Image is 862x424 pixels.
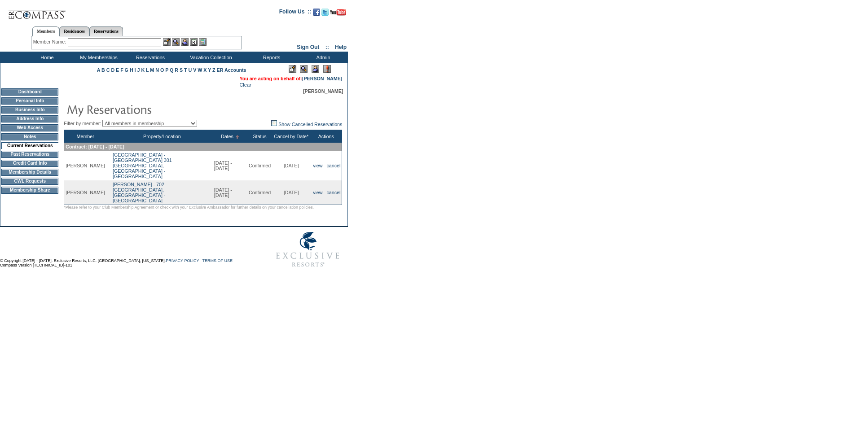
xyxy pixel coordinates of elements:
td: CWL Requests [1,178,58,185]
a: W [198,67,202,73]
td: Past Reservations [1,151,58,158]
a: O [160,67,164,73]
a: R [175,67,178,73]
a: X [203,67,207,73]
td: Confirmed [247,180,272,205]
a: cancel [327,163,341,168]
a: Dates [221,134,233,139]
a: N [155,67,159,73]
td: Membership Details [1,169,58,176]
img: b_calculator.gif [199,38,207,46]
td: Home [20,52,72,63]
td: Membership Share [1,187,58,194]
img: Exclusive Resorts [268,227,348,272]
img: pgTtlMyReservations.gif [66,100,246,118]
td: Web Access [1,124,58,131]
span: *Please refer to your Club Membership Agreement or check with your Exclusive Ambassador for furth... [64,205,314,210]
div: Member Name: [33,38,68,46]
a: M [150,67,154,73]
img: Reservations [190,38,198,46]
td: [DATE] [272,151,310,180]
td: Follow Us :: [279,8,311,18]
a: G [125,67,128,73]
a: Residences [59,26,89,36]
td: Confirmed [247,151,272,180]
th: Actions [310,130,342,143]
img: Impersonate [181,38,189,46]
span: Filter by member: [64,121,101,126]
img: Follow us on Twitter [321,9,329,16]
td: Address Info [1,115,58,122]
td: Vacation Collection [175,52,245,63]
td: Personal Info [1,97,58,105]
a: Member [77,134,94,139]
a: F [120,67,123,73]
td: [PERSON_NAME] [64,180,106,205]
a: P [165,67,168,73]
a: J [137,67,140,73]
img: Become our fan on Facebook [313,9,320,16]
a: T [184,67,187,73]
img: Ascending [233,135,239,139]
a: V [193,67,196,73]
a: K [141,67,145,73]
span: Contract: [DATE] - [DATE] [66,144,124,149]
a: [PERSON_NAME] - 702[GEOGRAPHIC_DATA], [GEOGRAPHIC_DATA] - [GEOGRAPHIC_DATA] [113,182,165,203]
a: Status [253,134,266,139]
img: chk_off.JPG [271,120,277,126]
a: [PERSON_NAME] [302,76,342,81]
a: Show Cancelled Reservations [271,122,342,127]
a: I [135,67,136,73]
td: Reports [245,52,296,63]
span: [PERSON_NAME] [303,88,343,94]
a: Reservations [89,26,123,36]
img: Compass Home [8,2,66,21]
a: view [313,163,322,168]
a: Z [212,67,215,73]
a: A [97,67,100,73]
a: Become our fan on Facebook [313,11,320,17]
a: S [180,67,183,73]
a: Cancel by Date* [274,134,308,139]
img: Impersonate [312,65,319,73]
a: Sign Out [297,44,319,50]
a: H [130,67,133,73]
td: [DATE] - [DATE] [213,180,247,205]
img: View Mode [300,65,308,73]
a: Follow us on Twitter [321,11,329,17]
td: Current Reservations [1,142,58,149]
td: [DATE] - [DATE] [213,151,247,180]
span: :: [325,44,329,50]
a: PRIVACY POLICY [166,258,199,263]
img: Subscribe to our YouTube Channel [330,9,346,16]
a: Help [335,44,347,50]
img: Edit Mode [289,65,296,73]
a: B [101,67,105,73]
a: Subscribe to our YouTube Channel [330,11,346,17]
a: Q [170,67,173,73]
a: [GEOGRAPHIC_DATA] - [GEOGRAPHIC_DATA] 301[GEOGRAPHIC_DATA], [GEOGRAPHIC_DATA] - [GEOGRAPHIC_DATA] [113,152,172,179]
a: D [111,67,114,73]
a: Members [32,26,60,36]
a: Clear [239,82,251,87]
td: My Memberships [72,52,123,63]
a: cancel [327,190,341,195]
td: Business Info [1,106,58,114]
td: [PERSON_NAME] [64,151,106,180]
img: b_edit.gif [163,38,171,46]
a: Property/Location [143,134,181,139]
a: C [106,67,110,73]
a: Y [208,67,211,73]
td: Reservations [123,52,175,63]
a: view [313,190,322,195]
td: Notes [1,133,58,140]
td: Admin [296,52,348,63]
a: L [146,67,149,73]
td: [DATE] [272,180,310,205]
a: E [116,67,119,73]
td: Dashboard [1,88,58,96]
img: View [172,38,180,46]
a: U [189,67,192,73]
td: Credit Card Info [1,160,58,167]
a: ER Accounts [217,67,246,73]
